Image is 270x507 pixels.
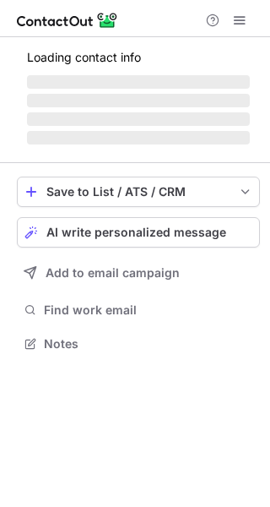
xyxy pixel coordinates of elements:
button: AI write personalized message [17,217,260,248]
span: Add to email campaign [46,266,180,280]
p: Loading contact info [27,51,250,64]
span: Notes [44,336,253,352]
button: Add to email campaign [17,258,260,288]
span: ‌ [27,94,250,107]
button: Find work email [17,298,260,322]
img: ContactOut v5.3.10 [17,10,118,30]
span: Find work email [44,303,253,318]
span: AI write personalized message [46,226,226,239]
span: ‌ [27,112,250,126]
span: ‌ [27,131,250,144]
button: save-profile-one-click [17,177,260,207]
div: Save to List / ATS / CRM [46,185,230,199]
button: Notes [17,332,260,356]
span: ‌ [27,75,250,89]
